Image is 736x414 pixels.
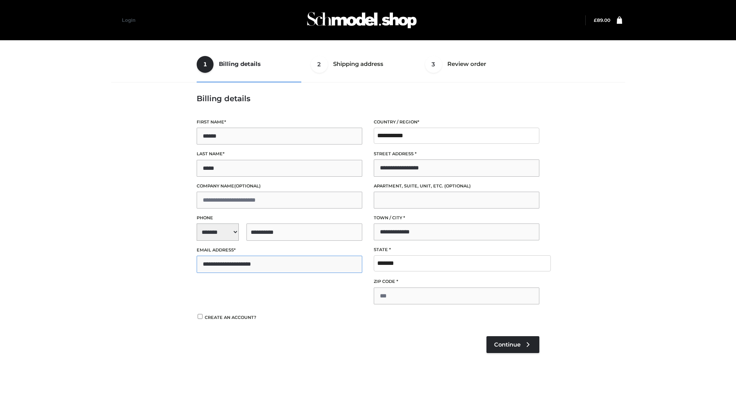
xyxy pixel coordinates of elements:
label: Phone [197,214,362,222]
img: Schmodel Admin 964 [304,5,419,35]
label: Country / Region [374,118,539,126]
a: Continue [486,336,539,353]
label: Street address [374,150,539,158]
span: £ [594,17,597,23]
label: First name [197,118,362,126]
label: ZIP Code [374,278,539,285]
bdi: 89.00 [594,17,610,23]
label: Last name [197,150,362,158]
input: Create an account? [197,314,204,319]
a: Login [122,17,135,23]
span: Continue [494,341,521,348]
label: Email address [197,246,362,254]
h3: Billing details [197,94,539,103]
a: £89.00 [594,17,610,23]
span: (optional) [234,183,261,189]
label: Apartment, suite, unit, etc. [374,182,539,190]
label: Company name [197,182,362,190]
span: Create an account? [205,315,256,320]
span: (optional) [444,183,471,189]
label: State [374,246,539,253]
label: Town / City [374,214,539,222]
